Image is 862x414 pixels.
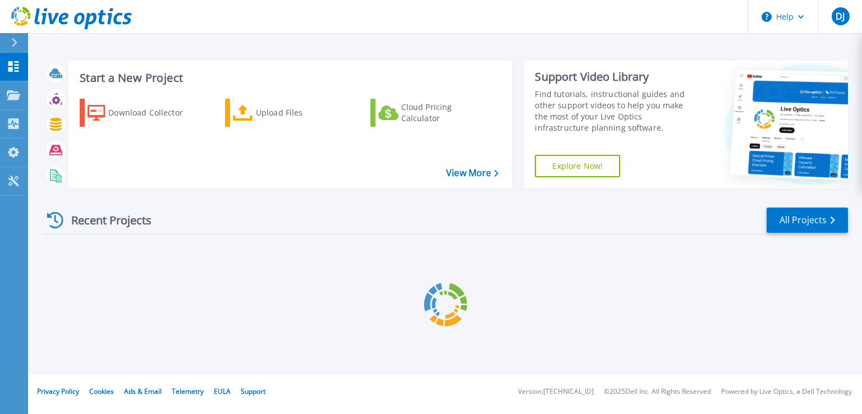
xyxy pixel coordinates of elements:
[124,387,162,396] a: Ads & Email
[241,387,265,396] a: Support
[172,387,204,396] a: Telemetry
[225,99,350,127] a: Upload Files
[370,99,496,127] a: Cloud Pricing Calculator
[721,388,852,395] li: Powered by Live Optics, a Dell Technology
[767,208,848,233] a: All Projects
[80,99,205,127] a: Download Collector
[43,206,167,234] div: Recent Projects
[256,102,346,124] div: Upload Files
[535,70,698,84] div: Support Video Library
[80,72,498,84] h3: Start a New Project
[214,387,231,396] a: EULA
[37,387,79,396] a: Privacy Policy
[836,12,845,21] span: DJ
[401,102,491,124] div: Cloud Pricing Calculator
[535,155,620,177] a: Explore Now!
[518,388,594,395] li: Version: [TECHNICAL_ID]
[604,388,711,395] li: © 2025 Dell Inc. All Rights Reserved
[108,102,198,124] div: Download Collector
[535,89,698,134] div: Find tutorials, instructional guides and other support videos to help you make the most of your L...
[446,168,498,178] a: View More
[89,387,114,396] a: Cookies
